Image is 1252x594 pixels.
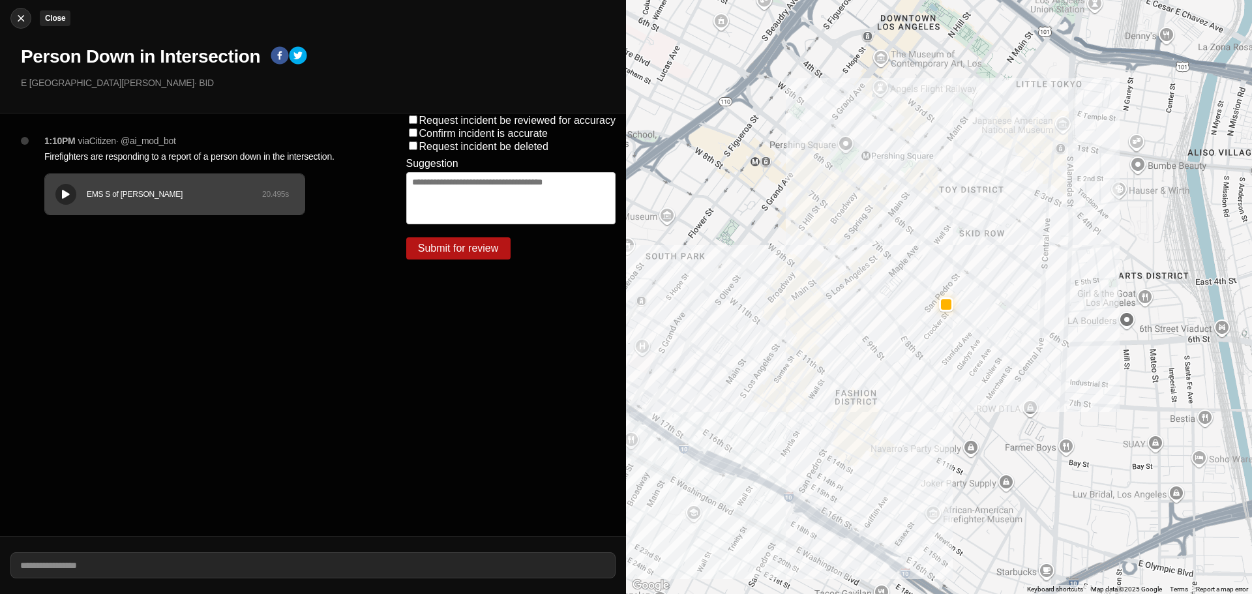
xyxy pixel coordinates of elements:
[406,158,458,170] label: Suggestion
[1027,585,1083,594] button: Keyboard shortcuts
[44,150,354,163] p: Firefighters are responding to a report of a person down in the intersection.
[289,46,307,67] button: twitter
[262,189,289,200] div: 20.495 s
[1170,586,1188,593] a: Terms (opens in new tab)
[1196,586,1248,593] a: Report a map error
[419,141,548,152] label: Request incident be deleted
[271,46,289,67] button: facebook
[21,76,616,89] p: E [GEOGRAPHIC_DATA][PERSON_NAME] · BID
[14,12,27,25] img: cancel
[45,14,65,23] small: Close
[87,189,262,200] div: EMS S of [PERSON_NAME]
[629,577,672,594] img: Google
[629,577,672,594] a: Open this area in Google Maps (opens a new window)
[78,134,176,147] p: via Citizen · @ ai_mod_bot
[406,237,511,260] button: Submit for review
[1091,586,1162,593] span: Map data ©2025 Google
[44,134,76,147] p: 1:10PM
[419,115,616,126] label: Request incident be reviewed for accuracy
[10,8,31,29] button: cancelClose
[419,128,548,139] label: Confirm incident is accurate
[21,45,260,68] h1: Person Down in Intersection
